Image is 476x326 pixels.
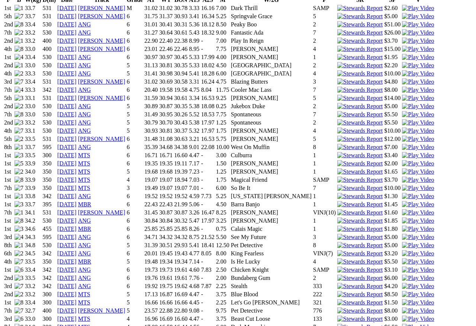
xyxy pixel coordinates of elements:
img: 7 [15,13,23,20]
img: Stewards Report [337,29,383,36]
a: [DATE] [57,160,77,167]
img: Stewards Report [337,226,383,232]
img: 3 [15,119,23,126]
td: 33.7 [25,4,42,12]
td: 30.64 [159,29,173,36]
a: ANG [78,111,91,117]
img: Play Video [402,307,434,314]
img: Stewards Report [337,128,383,134]
a: View replay [402,95,434,101]
img: 7 [15,307,23,314]
a: View replay [402,70,434,77]
a: [DATE] [57,316,77,322]
img: Stewards Report [337,275,383,281]
td: 33.4 [25,21,42,28]
a: View replay [402,226,434,232]
img: Play Video [402,250,434,257]
img: Play Video [402,13,434,20]
a: [DATE] [57,29,77,36]
td: 530 [42,29,57,36]
a: ANG [78,103,91,109]
img: 3 [15,95,23,101]
a: [DATE] [57,70,77,77]
img: 7 [15,128,23,134]
img: 1 [15,38,23,44]
td: 30.93 [174,13,188,20]
a: [DATE] [57,307,77,314]
img: Stewards Report [337,103,383,110]
a: [DATE] [57,193,77,199]
a: View replay [402,160,434,167]
a: View replay [402,54,434,60]
img: Play Video [402,21,434,28]
td: Dark Thrill [231,4,312,12]
a: MBR [78,201,91,207]
a: ANG [78,242,91,248]
a: [PERSON_NAME] [78,5,125,11]
img: Stewards Report [337,250,383,257]
img: Stewards Report [337,70,383,77]
td: 2 [313,21,336,28]
td: 5 [313,13,336,20]
img: Play Video [402,168,434,175]
a: [DATE] [57,177,77,183]
img: 1 [15,193,23,200]
a: MTS [78,299,90,306]
td: 33.7 [25,13,42,20]
a: View replay [402,242,434,248]
a: View replay [402,234,434,240]
a: View replay [402,177,434,183]
a: View replay [402,250,434,256]
a: [DATE] [57,201,77,207]
a: View replay [402,62,434,68]
img: Play Video [402,87,434,93]
a: View replay [402,275,434,281]
a: [DATE] [57,250,77,256]
img: Stewards Report [337,217,383,224]
td: 18.12 [201,21,215,28]
a: [PERSON_NAME] [78,307,125,314]
td: 8.50 [216,21,230,28]
td: 6 [126,29,144,36]
a: ANG [78,283,91,289]
img: Stewards Report [337,111,383,118]
td: $5.00 [384,13,401,20]
img: Play Video [402,242,434,249]
td: SAMP [313,4,336,12]
td: M [126,4,144,12]
img: Play Video [402,136,434,142]
td: 7.00 [216,4,230,12]
td: 531 [42,4,57,12]
img: Play Video [402,111,434,118]
a: View replay [402,316,434,322]
img: 2 [15,29,23,36]
img: Stewards Report [337,119,383,126]
img: Stewards Report [337,95,383,101]
td: $2.60 [384,4,401,12]
img: Stewards Report [337,21,383,28]
a: View replay [402,185,434,191]
td: 5.25 [216,13,230,20]
a: View replay [402,193,434,199]
a: [DATE] [57,242,77,248]
a: [PERSON_NAME] [78,209,125,216]
img: 1 [15,5,23,12]
img: 8 [15,111,23,118]
img: Play Video [402,234,434,241]
a: View replay [402,21,434,28]
a: [DATE] [57,46,77,52]
img: 6 [15,316,23,322]
img: 2 [15,291,23,298]
a: [DATE] [57,87,77,93]
a: ANG [78,119,91,126]
a: [DATE] [57,258,77,265]
a: View replay [402,136,434,142]
a: [DATE] [57,5,77,11]
img: 3 [15,201,23,208]
a: MBR [78,258,91,265]
img: Stewards Report [337,185,383,191]
img: Play Video [402,185,434,191]
img: Play Video [402,29,434,36]
img: 2 [15,103,23,110]
img: 2 [15,70,23,77]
